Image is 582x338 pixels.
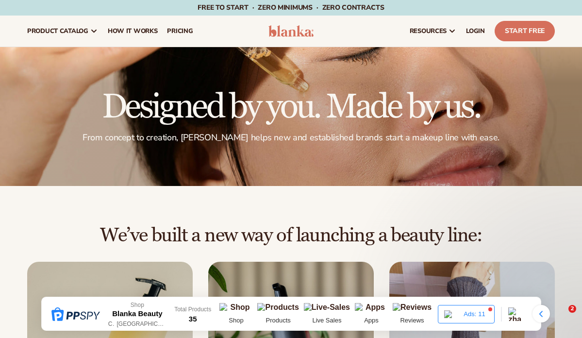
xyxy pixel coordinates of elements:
span: LOGIN [466,27,485,35]
p: From concept to creation, [PERSON_NAME] helps new and established brands start a makeup line with... [27,132,555,143]
span: Free to start · ZERO minimums · ZERO contracts [198,3,384,12]
a: Start Free [495,21,555,41]
a: resources [405,16,461,47]
span: 2 [568,305,576,313]
h1: Designed by you. Made by us. [27,90,555,124]
h2: We’ve built a new way of launching a beauty line: [27,225,555,246]
a: product catalog [22,16,103,47]
img: logo [268,25,314,37]
iframe: Intercom live chat [549,305,572,328]
a: pricing [162,16,198,47]
span: resources [410,27,447,35]
span: pricing [167,27,193,35]
a: How It Works [103,16,163,47]
span: How It Works [108,27,158,35]
span: product catalog [27,27,88,35]
a: LOGIN [461,16,490,47]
